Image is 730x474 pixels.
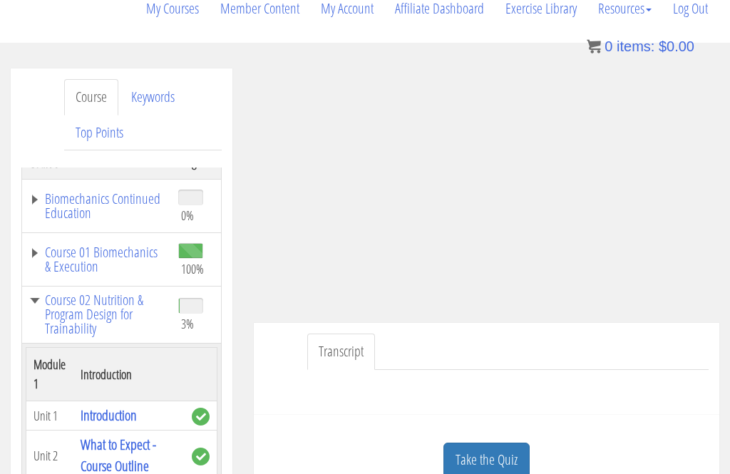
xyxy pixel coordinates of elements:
[192,448,210,465] span: complete
[26,401,73,431] td: Unit 1
[587,38,694,54] a: 0 items: $0.00
[120,79,186,115] a: Keywords
[81,406,137,425] a: Introduction
[605,38,612,54] span: 0
[181,261,204,277] span: 100%
[64,79,118,115] a: Course
[181,316,194,331] span: 3%
[26,348,73,401] th: Module 1
[181,207,194,223] span: 0%
[64,115,135,151] a: Top Points
[29,293,164,336] a: Course 02 Nutrition & Program Design for Trainability
[73,348,185,401] th: Introduction
[659,38,694,54] bdi: 0.00
[29,245,164,274] a: Course 01 Biomechanics & Execution
[659,38,667,54] span: $
[192,408,210,426] span: complete
[587,39,601,53] img: icon11.png
[29,192,164,220] a: Biomechanics Continued Education
[617,38,654,54] span: items:
[307,334,375,370] a: Transcript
